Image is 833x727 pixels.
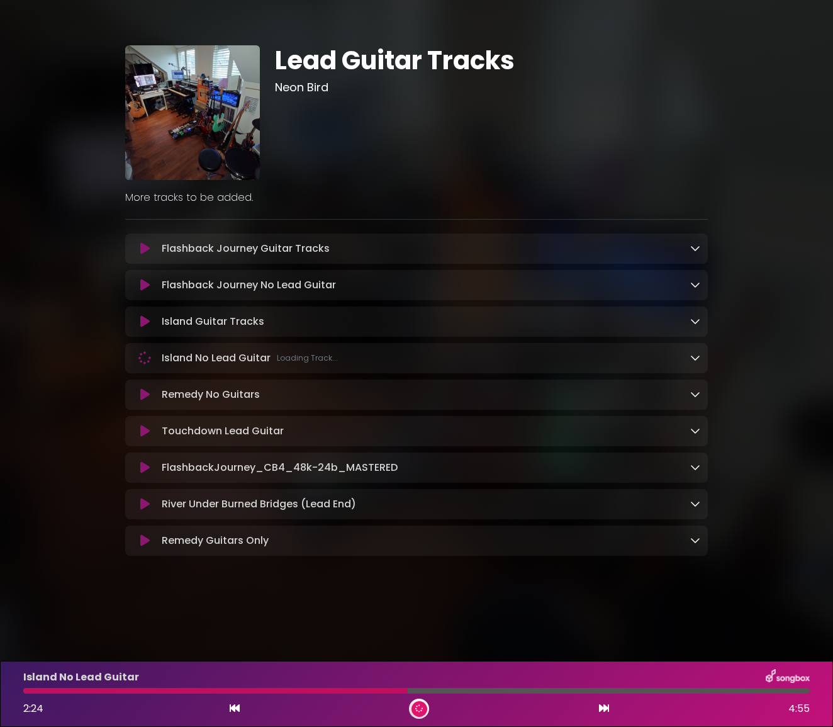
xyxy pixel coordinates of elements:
[162,533,269,548] p: Remedy Guitars Only
[162,241,330,256] p: Flashback Journey Guitar Tracks
[162,314,264,329] p: Island Guitar Tracks
[162,351,338,366] p: Island No Lead Guitar
[125,45,260,180] img: rmArDJfHT6qm0tY6uTOw
[125,190,708,205] p: More tracks to be added.
[162,460,398,475] p: FlashbackJourney_CB4_48k-24b_MASTERED
[162,497,356,512] p: River Under Burned Bridges (Lead End)
[162,278,336,293] p: Flashback Journey No Lead Guitar
[162,387,260,402] p: Remedy No Guitars
[277,352,338,364] span: Loading Track...
[275,81,708,94] h3: Neon Bird
[275,45,708,76] h1: Lead Guitar Tracks
[162,424,284,439] p: Touchdown Lead Guitar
